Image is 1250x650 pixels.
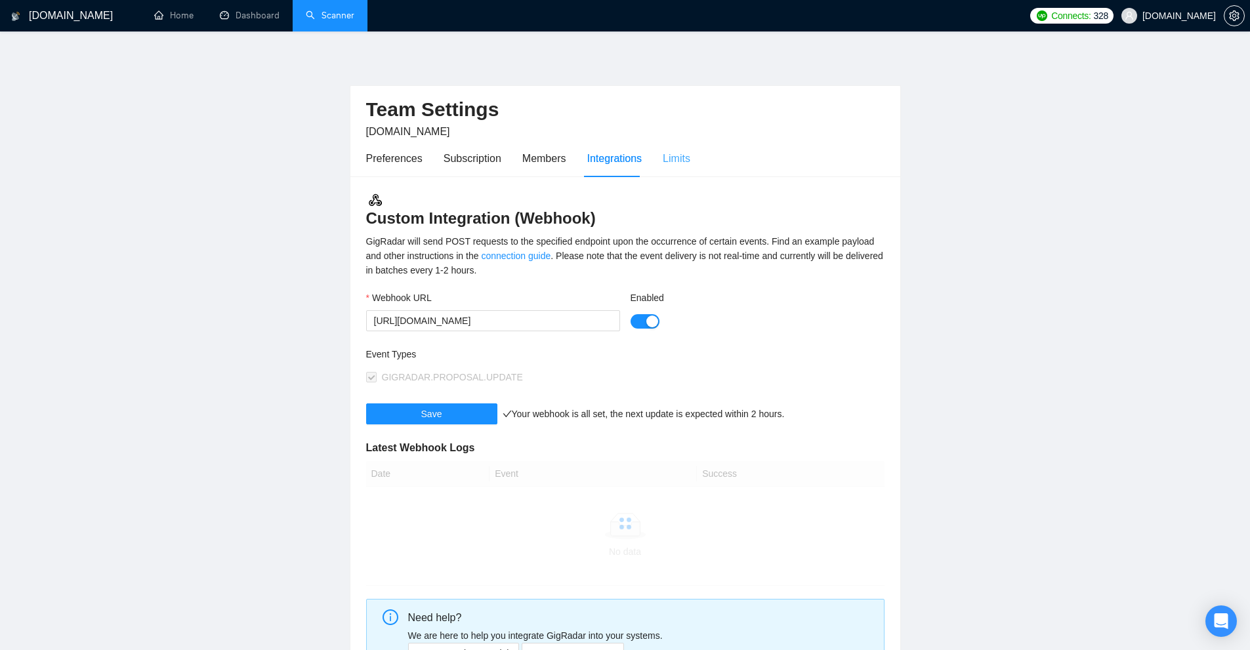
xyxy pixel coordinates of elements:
[481,251,551,261] a: connection guide
[503,409,785,419] span: Your webhook is all set, the next update is expected within 2 hours.
[383,609,398,625] span: info-circle
[1224,10,1245,21] a: setting
[1224,5,1245,26] button: setting
[366,440,885,456] h5: Latest Webhook Logs
[1094,9,1108,23] span: 328
[366,234,885,277] div: GigRadar will send POST requests to the specified endpoint upon the occurrence of certain events....
[154,10,194,21] a: homeHome
[444,150,501,167] div: Subscription
[1051,9,1091,23] span: Connects:
[220,10,280,21] a: dashboardDashboard
[11,6,20,27] img: logo
[306,10,354,21] a: searchScanner
[1205,605,1237,637] div: Open Intercom Messenger
[663,150,690,167] div: Limits
[366,291,432,305] label: Webhook URL
[366,347,417,361] label: Event Types
[366,96,885,123] h2: Team Settings
[522,150,566,167] div: Members
[631,314,659,329] button: Enabled
[382,372,523,382] span: GIGRADAR.PROPOSAL.UPDATE
[1037,10,1047,21] img: upwork-logo.png
[366,150,423,167] div: Preferences
[1224,10,1244,21] span: setting
[503,409,512,418] span: check
[421,407,442,421] span: Save
[367,192,383,208] img: webhook.3a52c8ec.svg
[408,612,462,623] span: Need help?
[587,150,642,167] div: Integrations
[366,310,620,331] input: Webhook URL
[366,126,450,137] span: [DOMAIN_NAME]
[1125,11,1134,20] span: user
[366,403,497,424] button: Save
[366,192,885,229] h3: Custom Integration (Webhook)
[631,291,664,305] label: Enabled
[408,628,874,643] p: We are here to help you integrate GigRadar into your systems.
